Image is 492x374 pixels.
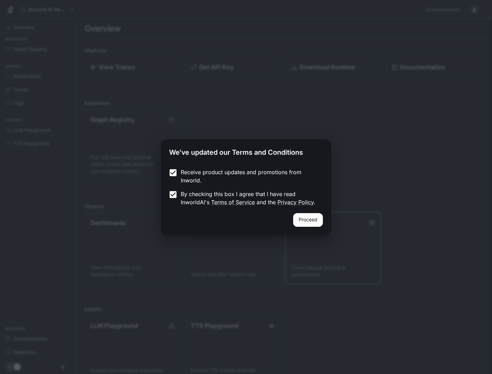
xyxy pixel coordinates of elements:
button: Proceed [293,213,323,227]
a: Privacy Policy [277,199,314,206]
p: Receive product updates and promotions from Inworld. [181,168,317,184]
p: By checking this box I agree that I have read InworldAI's and the . [181,190,317,206]
a: Terms of Service [211,199,255,206]
h2: We've updated our Terms and Conditions [161,139,331,163]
